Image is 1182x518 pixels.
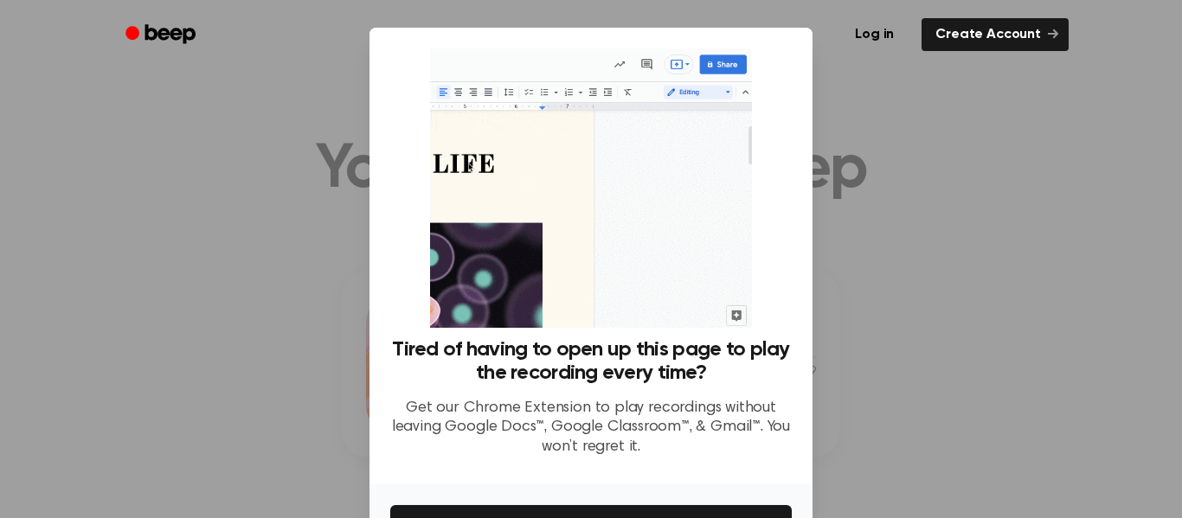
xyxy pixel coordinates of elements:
[113,18,211,52] a: Beep
[430,48,751,328] img: Beep extension in action
[922,18,1069,51] a: Create Account
[390,338,792,385] h3: Tired of having to open up this page to play the recording every time?
[838,15,911,54] a: Log in
[390,399,792,457] p: Get our Chrome Extension to play recordings without leaving Google Docs™, Google Classroom™, & Gm...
